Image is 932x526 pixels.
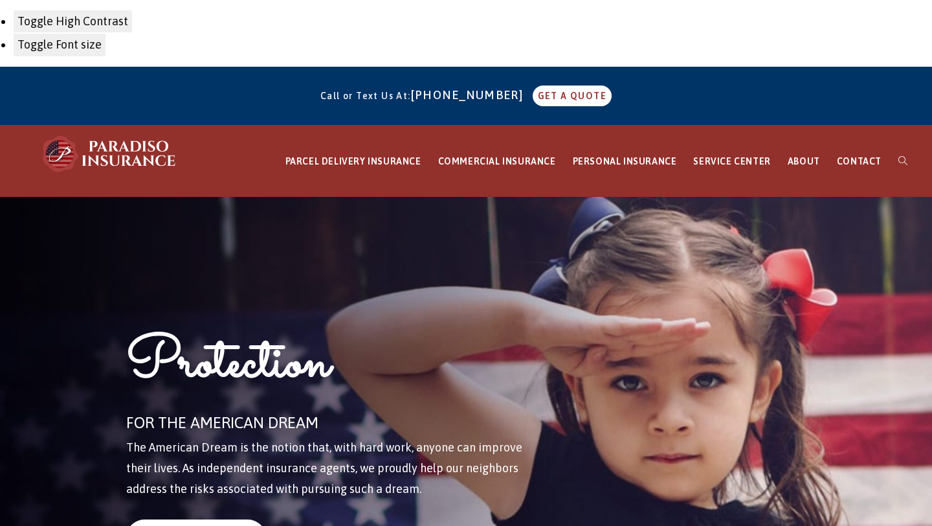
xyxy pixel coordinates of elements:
a: [PHONE_NUMBER] [411,88,530,102]
span: PARCEL DELIVERY INSURANCE [285,156,421,166]
span: Toggle Font size [17,38,102,51]
a: SERVICE CENTER [685,126,779,198]
span: PERSONAL INSURANCE [573,156,677,166]
a: CONTACT [828,126,890,198]
a: PARCEL DELIVERY INSURANCE [277,126,430,198]
button: Toggle High Contrast [13,10,133,33]
span: The American Dream is the notion that, with hard work, anyone can improve their lives. As indepen... [126,440,522,496]
button: Toggle Font size [13,33,106,56]
a: ABOUT [779,126,828,198]
span: CONTACT [837,156,882,166]
img: Paradiso Insurance [39,135,181,174]
h1: Protection [126,326,538,409]
span: Call or Text Us At: [320,91,411,101]
span: Toggle High Contrast [17,14,128,28]
span: SERVICE CENTER [693,156,770,166]
span: FOR THE AMERICAN DREAM [126,414,318,431]
span: ABOUT [788,156,820,166]
span: COMMERCIAL INSURANCE [438,156,556,166]
a: GET A QUOTE [533,86,612,106]
a: COMMERCIAL INSURANCE [430,126,564,198]
a: PERSONAL INSURANCE [564,126,685,198]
